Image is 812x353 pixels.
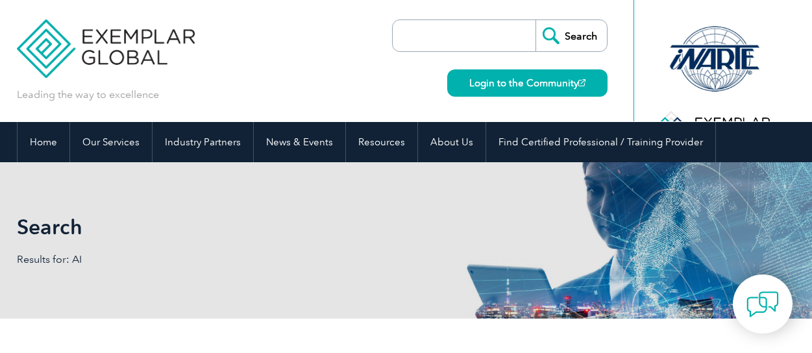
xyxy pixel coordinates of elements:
p: Leading the way to excellence [17,88,159,102]
h1: Search [17,214,515,239]
p: Results for: AI [17,252,406,267]
a: Find Certified Professional / Training Provider [486,122,715,162]
a: Login to the Community [447,69,608,97]
a: About Us [418,122,486,162]
a: Home [18,122,69,162]
input: Search [535,20,607,51]
a: Industry Partners [153,122,253,162]
a: News & Events [254,122,345,162]
img: contact-chat.png [746,288,779,321]
a: Our Services [70,122,152,162]
img: open_square.png [578,79,585,86]
a: Resources [346,122,417,162]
